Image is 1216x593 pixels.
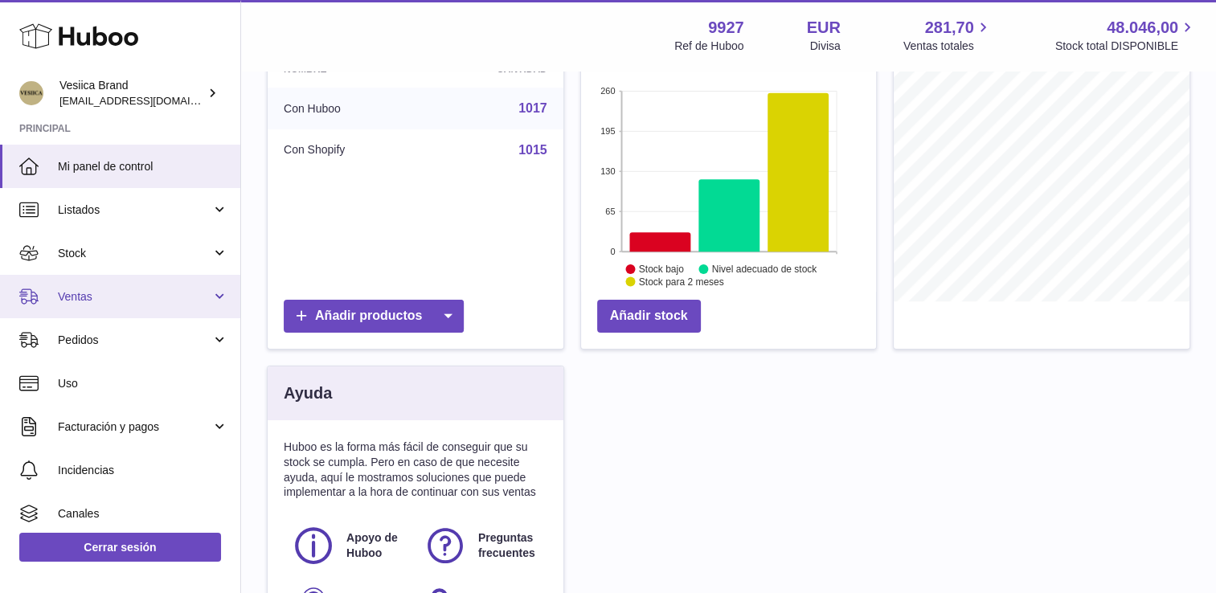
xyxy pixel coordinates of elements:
[807,17,841,39] strong: EUR
[600,166,615,176] text: 130
[478,530,538,561] span: Preguntas frecuentes
[600,86,615,96] text: 260
[268,129,424,171] td: Con Shopify
[639,276,724,288] text: Stock para 2 meses
[19,533,221,562] a: Cerrar sesión
[284,382,332,404] h3: Ayuda
[518,101,547,115] a: 1017
[59,94,236,107] span: [EMAIL_ADDRESS][DOMAIN_NAME]
[58,419,211,435] span: Facturación y pagos
[59,78,204,108] div: Vesiica Brand
[1107,17,1178,39] span: 48.046,00
[600,126,615,136] text: 195
[346,530,406,561] span: Apoyo de Huboo
[925,17,974,39] span: 281,70
[58,376,228,391] span: Uso
[268,88,424,129] td: Con Huboo
[708,17,744,39] strong: 9927
[903,39,993,54] span: Ventas totales
[292,524,407,567] a: Apoyo de Huboo
[284,440,547,501] p: Huboo es la forma más fácil de conseguir que su stock se cumpla. Pero en caso de que necesite ayu...
[284,300,464,333] a: Añadir productos
[639,264,684,275] text: Stock bajo
[610,247,615,256] text: 0
[424,524,539,567] a: Preguntas frecuentes
[58,506,228,521] span: Canales
[605,207,615,216] text: 65
[1055,17,1197,54] a: 48.046,00 Stock total DISPONIBLE
[58,159,228,174] span: Mi panel de control
[58,463,228,478] span: Incidencias
[58,246,211,261] span: Stock
[58,289,211,305] span: Ventas
[19,81,43,105] img: logistic@vesiica.com
[810,39,841,54] div: Divisa
[903,17,993,54] a: 281,70 Ventas totales
[1055,39,1197,54] span: Stock total DISPONIBLE
[58,333,211,348] span: Pedidos
[674,39,743,54] div: Ref de Huboo
[518,143,547,157] a: 1015
[58,202,211,218] span: Listados
[712,264,818,275] text: Nivel adecuado de stock
[597,300,701,333] a: Añadir stock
